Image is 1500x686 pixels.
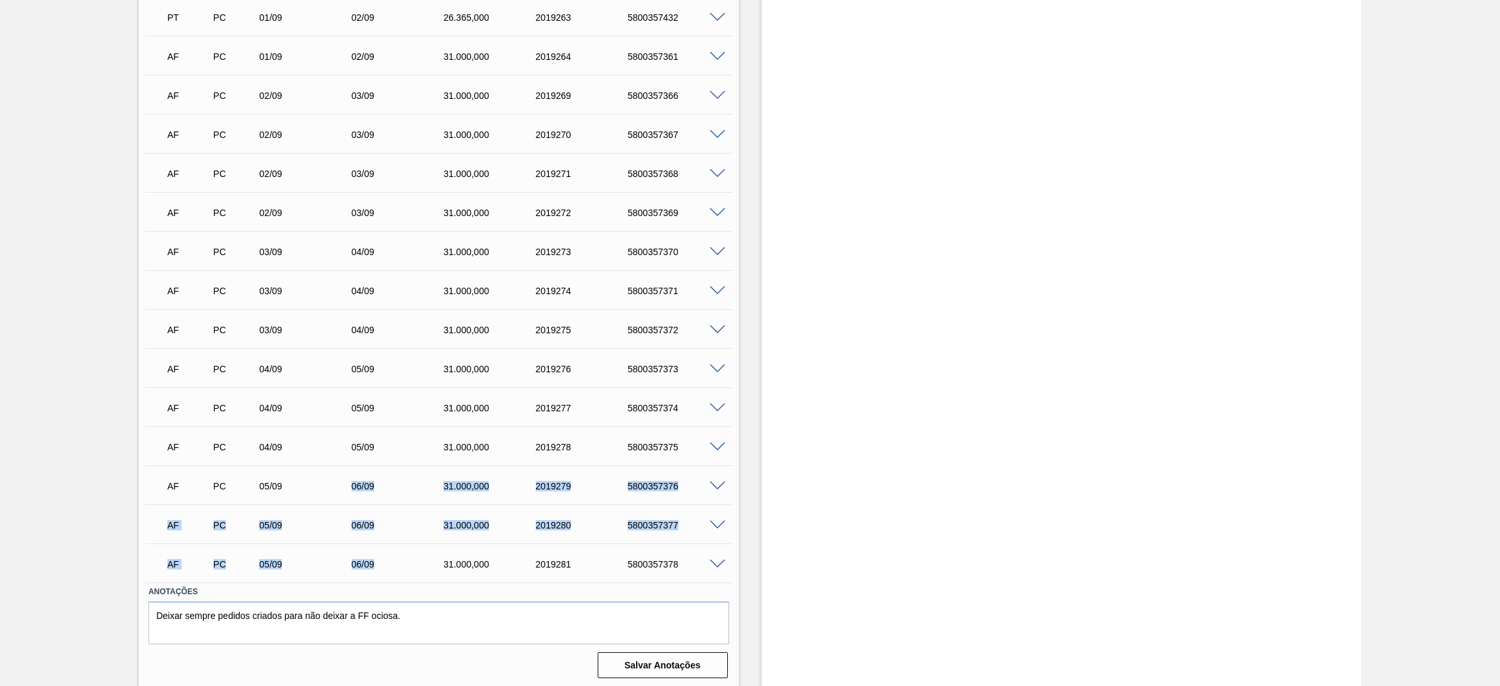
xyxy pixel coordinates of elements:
div: 05/09/2025 [256,559,361,569]
div: 02/09/2025 [256,90,361,101]
div: Aguardando Faturamento [164,316,214,344]
div: 02/09/2025 [256,169,361,179]
div: 5800357375 [624,442,729,452]
p: AF [167,403,210,413]
div: 2019271 [533,169,637,179]
div: Pedido de Compra [210,481,260,491]
p: AF [167,169,210,179]
div: 31.000,000 [440,286,545,296]
div: 2019275 [533,325,637,335]
div: 5800357376 [624,481,729,491]
div: 02/09/2025 [256,208,361,218]
div: 5800357371 [624,286,729,296]
div: 2019264 [533,51,637,62]
div: Pedido de Compra [210,442,260,452]
p: AF [167,286,210,296]
label: Anotações [148,583,729,601]
p: AF [167,208,210,218]
div: 04/09/2025 [256,442,361,452]
div: 5800357378 [624,559,729,569]
p: AF [167,559,210,569]
div: Aguardando Faturamento [164,394,214,422]
p: AF [167,520,210,530]
div: 04/09/2025 [348,247,453,257]
div: 05/09/2025 [348,442,453,452]
div: Aguardando Faturamento [164,511,214,540]
div: 5800357377 [624,520,729,530]
div: 2019269 [533,90,637,101]
div: Pedido em Trânsito [164,3,214,32]
div: 03/09/2025 [348,208,453,218]
div: 2019270 [533,130,637,140]
div: 5800357372 [624,325,729,335]
div: 2019274 [533,286,637,296]
div: 26.365,000 [440,12,545,23]
div: Pedido de Compra [210,364,260,374]
div: 31.000,000 [440,403,545,413]
div: 31.000,000 [440,247,545,257]
div: 5800357368 [624,169,729,179]
div: 31.000,000 [440,169,545,179]
div: 06/09/2025 [348,481,453,491]
div: 2019263 [533,12,637,23]
div: 2019273 [533,247,637,257]
button: Salvar Anotações [598,652,728,678]
div: Aguardando Faturamento [164,120,214,149]
div: 04/09/2025 [348,325,453,335]
div: Aguardando Faturamento [164,81,214,110]
div: 03/09/2025 [348,130,453,140]
div: 04/09/2025 [256,364,361,374]
div: 05/09/2025 [348,364,453,374]
div: 04/09/2025 [256,403,361,413]
p: AF [167,90,210,101]
div: 2019280 [533,520,637,530]
div: Pedido de Compra [210,286,260,296]
div: Pedido de Compra [210,130,260,140]
p: PT [167,12,210,23]
div: 31.000,000 [440,559,545,569]
p: AF [167,51,210,62]
div: 5800357374 [624,403,729,413]
div: 5800357369 [624,208,729,218]
div: 02/09/2025 [348,12,453,23]
div: 03/09/2025 [256,325,361,335]
div: 31.000,000 [440,130,545,140]
div: Pedido de Compra [210,169,260,179]
div: 03/09/2025 [348,169,453,179]
div: 2019279 [533,481,637,491]
div: Aguardando Faturamento [164,472,214,501]
div: Pedido de Compra [210,12,260,23]
div: Aguardando Faturamento [164,42,214,71]
div: Aguardando Faturamento [164,355,214,383]
p: AF [167,481,210,491]
div: Pedido de Compra [210,559,260,569]
div: 2019281 [533,559,637,569]
div: Pedido de Compra [210,247,260,257]
div: 2019272 [533,208,637,218]
div: Pedido de Compra [210,403,260,413]
div: Pedido de Compra [210,51,260,62]
div: 03/09/2025 [348,90,453,101]
div: 5800357361 [624,51,729,62]
div: 5800357370 [624,247,729,257]
div: Aguardando Faturamento [164,433,214,461]
p: AF [167,442,210,452]
div: 31.000,000 [440,90,545,101]
p: AF [167,130,210,140]
div: Pedido de Compra [210,208,260,218]
div: 31.000,000 [440,481,545,491]
div: 04/09/2025 [348,286,453,296]
div: 31.000,000 [440,51,545,62]
p: AF [167,247,210,257]
div: 31.000,000 [440,325,545,335]
div: Pedido de Compra [210,90,260,101]
p: AF [167,364,210,374]
div: 31.000,000 [440,208,545,218]
div: 05/09/2025 [348,403,453,413]
div: 5800357366 [624,90,729,101]
div: 01/09/2025 [256,51,361,62]
div: 05/09/2025 [256,520,361,530]
div: 5800357432 [624,12,729,23]
div: Aguardando Faturamento [164,238,214,266]
div: Aguardando Faturamento [164,550,214,579]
